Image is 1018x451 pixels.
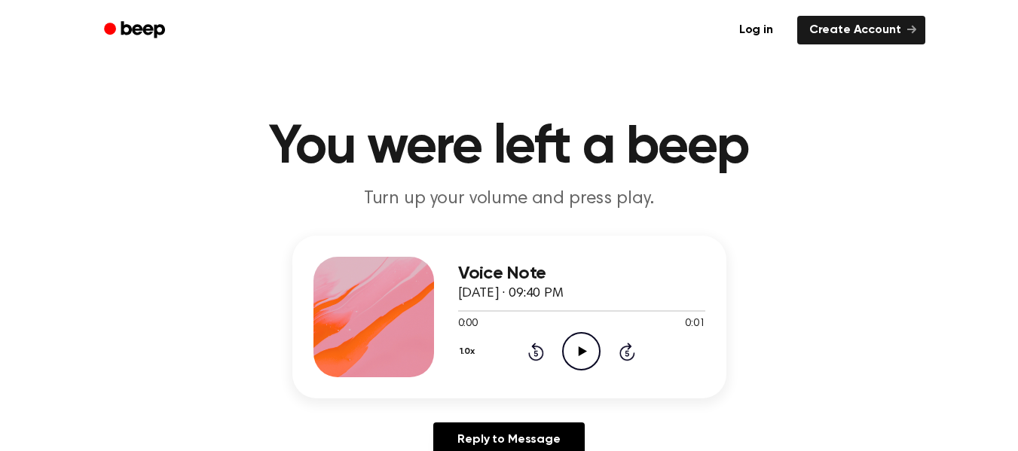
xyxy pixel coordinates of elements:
a: Beep [93,16,179,45]
span: 0:01 [685,316,705,332]
a: Create Account [797,16,925,44]
h1: You were left a beep [124,120,895,175]
span: 0:00 [458,316,478,332]
h3: Voice Note [458,264,705,284]
p: Turn up your volume and press play. [220,187,799,212]
button: 1.0x [458,339,481,364]
span: [DATE] · 09:40 PM [458,287,564,300]
a: Log in [724,13,788,47]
